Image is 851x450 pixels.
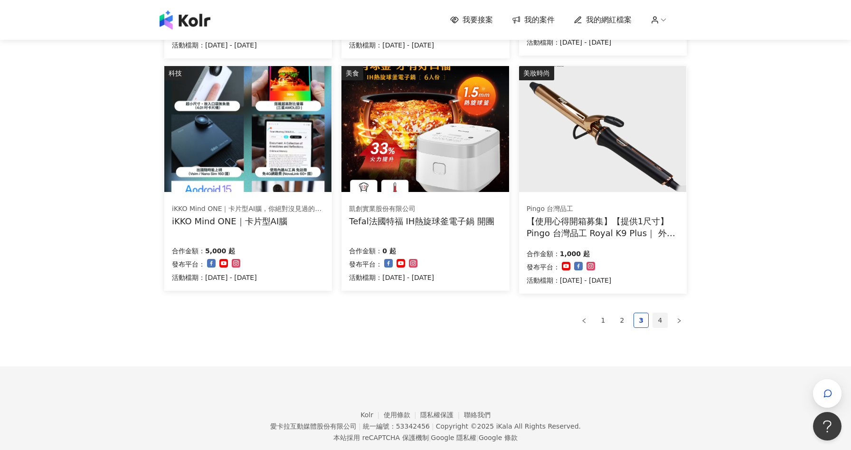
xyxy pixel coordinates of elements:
[172,272,257,283] p: 活動檔期：[DATE] - [DATE]
[164,66,331,192] img: iKKO Mind ONE｜卡片型AI腦
[577,313,592,328] button: left
[333,432,517,443] span: 本站採用 reCAPTCHA 保護機制
[172,39,257,51] p: 活動檔期：[DATE] - [DATE]
[652,313,668,328] li: 4
[420,411,464,419] a: 隱私權保護
[436,422,581,430] div: Copyright © 2025 All Rights Reserved.
[341,66,509,192] img: Tefal法國特福 IH熱旋球釜電子鍋 開團
[349,259,382,270] p: 發布平台：
[172,204,324,214] div: iKKO Mind ONE｜卡片型AI腦，你絕對沒見過的超強AI設備
[172,259,205,270] p: 發布平台：
[363,422,430,430] div: 統一編號：53342456
[527,204,679,214] div: Pingo 台灣品工
[574,15,632,25] a: 我的網紅檔案
[577,313,592,328] li: Previous Page
[671,313,687,328] li: Next Page
[586,15,632,25] span: 我的網紅檔案
[432,422,434,430] span: |
[653,313,667,327] a: 4
[512,15,555,25] a: 我的案件
[527,261,560,273] p: 發布平台：
[464,411,491,419] a: 聯絡我們
[524,15,555,25] span: 我的案件
[527,275,612,286] p: 活動檔期：[DATE] - [DATE]
[596,313,610,327] a: 1
[519,66,554,80] div: 美妝時尚
[671,313,687,328] button: right
[429,434,431,441] span: |
[496,422,512,430] a: iKala
[676,318,682,324] span: right
[270,422,357,430] div: 愛卡拉互動媒體股份有限公司
[360,411,383,419] a: Kolr
[463,15,493,25] span: 我要接案
[476,434,479,441] span: |
[382,245,396,257] p: 0 起
[349,215,494,227] div: Tefal法國特福 IH熱旋球釜電子鍋 開團
[527,37,612,48] p: 活動檔期：[DATE] - [DATE]
[615,313,630,328] li: 2
[172,245,205,257] p: 合作金額：
[813,412,842,440] iframe: Help Scout Beacon - Open
[160,10,210,29] img: logo
[581,318,587,324] span: left
[519,66,686,192] img: Pingo 台灣品工 Royal K9 Plus｜ 外噴式負離子加長電棒-革命進化款
[527,248,560,259] p: 合作金額：
[359,422,361,430] span: |
[349,272,434,283] p: 活動檔期：[DATE] - [DATE]
[596,313,611,328] li: 1
[634,313,649,328] li: 3
[349,39,434,51] p: 活動檔期：[DATE] - [DATE]
[349,204,494,214] div: 凱創實業股份有限公司
[164,66,186,80] div: 科技
[384,411,421,419] a: 使用條款
[205,245,235,257] p: 5,000 起
[527,215,679,239] div: 【使用心得開箱募集】【提供1尺寸】 Pingo 台灣品工 Royal K9 Plus｜ 外噴式負離子加長電棒-革命進化款
[450,15,493,25] a: 我要接案
[479,434,518,441] a: Google 條款
[172,215,324,227] div: iKKO Mind ONE｜卡片型AI腦
[431,434,476,441] a: Google 隱私權
[615,313,629,327] a: 2
[560,248,590,259] p: 1,000 起
[349,245,382,257] p: 合作金額：
[341,66,363,80] div: 美食
[634,313,648,327] a: 3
